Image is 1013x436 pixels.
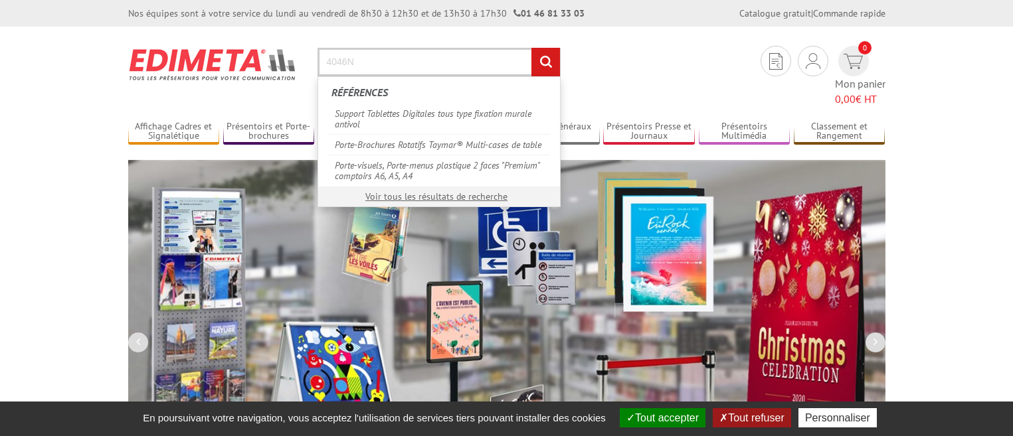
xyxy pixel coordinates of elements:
[835,46,885,107] a: devis rapide 0 Mon panier 0,00€ HT
[318,76,561,207] div: Rechercher un produit ou une référence...
[835,92,885,107] span: € HT
[858,41,872,54] span: 0
[365,190,507,202] a: Voir tous les résultats de recherche
[798,408,877,427] button: Personnaliser (fenêtre modale)
[513,7,585,19] strong: 01 46 81 33 03
[739,7,885,20] div: |
[128,40,298,89] img: Présentoir, panneau, stand - Edimeta - PLV, affichage, mobilier bureau, entreprise
[331,86,388,99] span: Références
[328,155,550,186] a: Porte-visuels, Porte-menus plastique 2 faces "Premium" comptoirs A6, A5, A4
[713,408,790,427] button: Tout refuser
[128,121,220,143] a: Affichage Cadres et Signalétique
[813,7,885,19] a: Commande rapide
[835,76,885,107] span: Mon panier
[806,53,820,69] img: devis rapide
[620,408,705,427] button: Tout accepter
[223,121,315,143] a: Présentoirs et Porte-brochures
[739,7,811,19] a: Catalogue gratuit
[794,121,885,143] a: Classement et Rangement
[769,53,783,70] img: devis rapide
[531,48,560,76] input: rechercher
[835,92,856,106] span: 0,00
[318,48,561,76] input: Rechercher un produit ou une référence...
[128,7,585,20] div: Nos équipes sont à votre service du lundi au vendredi de 8h30 à 12h30 et de 13h30 à 17h30
[844,54,863,69] img: devis rapide
[699,121,790,143] a: Présentoirs Multimédia
[136,412,612,423] span: En poursuivant votre navigation, vous acceptez l'utilisation de services tiers pouvant installer ...
[328,104,550,134] a: Support Tablettes Digitales tous type fixation murale antivol
[328,134,550,155] a: Porte-Brochures Rotatifs Taymar® Multi-cases de table
[603,121,695,143] a: Présentoirs Presse et Journaux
